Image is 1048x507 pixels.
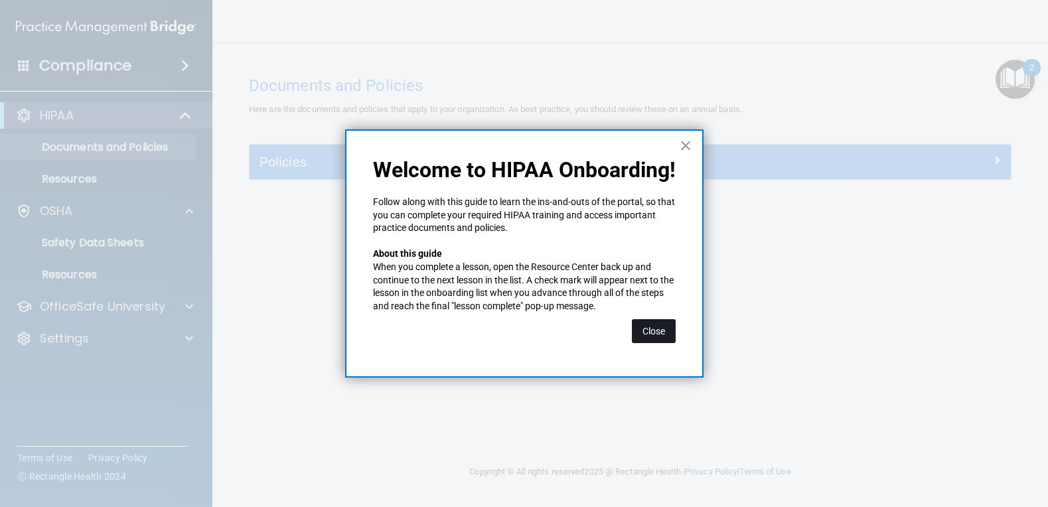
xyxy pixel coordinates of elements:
[373,248,442,259] strong: About this guide
[373,157,676,182] p: Welcome to HIPAA Onboarding!
[818,413,1032,466] iframe: Drift Widget Chat Controller
[373,196,676,235] p: Follow along with this guide to learn the ins-and-outs of the portal, so that you can complete yo...
[632,319,676,343] button: Close
[373,261,676,313] p: When you complete a lesson, open the Resource Center back up and continue to the next lesson in t...
[680,135,692,156] button: Close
